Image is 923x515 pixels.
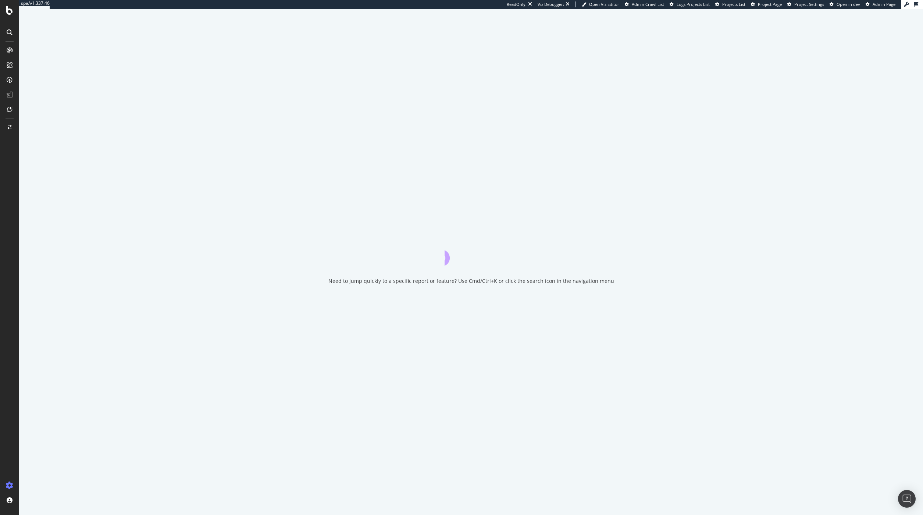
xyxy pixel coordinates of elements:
[507,1,527,7] div: ReadOnly:
[677,1,710,7] span: Logs Projects List
[625,1,664,7] a: Admin Crawl List
[670,1,710,7] a: Logs Projects List
[758,1,782,7] span: Project Page
[751,1,782,7] a: Project Page
[830,1,860,7] a: Open in dev
[837,1,860,7] span: Open in dev
[722,1,745,7] span: Projects List
[866,1,895,7] a: Admin Page
[632,1,664,7] span: Admin Crawl List
[873,1,895,7] span: Admin Page
[582,1,619,7] a: Open Viz Editor
[794,1,824,7] span: Project Settings
[787,1,824,7] a: Project Settings
[445,239,498,266] div: animation
[589,1,619,7] span: Open Viz Editor
[328,277,614,285] div: Need to jump quickly to a specific report or feature? Use Cmd/Ctrl+K or click the search icon in ...
[715,1,745,7] a: Projects List
[538,1,564,7] div: Viz Debugger:
[898,490,916,508] div: Open Intercom Messenger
